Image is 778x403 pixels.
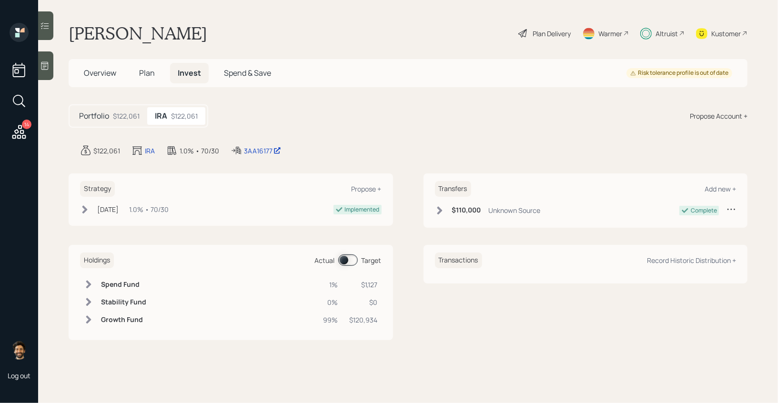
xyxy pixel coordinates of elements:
[323,297,338,307] div: 0%
[139,68,155,78] span: Plan
[84,68,116,78] span: Overview
[244,146,281,156] div: 3AA16177
[350,280,378,290] div: $1,127
[101,298,146,306] h6: Stability Fund
[8,371,30,380] div: Log out
[323,315,338,325] div: 99%
[113,111,140,121] div: $122,061
[93,146,120,156] div: $122,061
[352,184,382,193] div: Propose +
[180,146,219,156] div: 1.0% • 70/30
[350,297,378,307] div: $0
[22,120,31,129] div: 14
[345,205,380,214] div: Implemented
[101,281,146,289] h6: Spend Fund
[79,111,109,121] h5: Portfolio
[656,29,678,39] div: Altruist
[178,68,201,78] span: Invest
[362,255,382,265] div: Target
[690,111,748,121] div: Propose Account +
[101,316,146,324] h6: Growth Fund
[435,252,482,268] h6: Transactions
[489,205,541,215] div: Unknown Source
[435,181,471,197] h6: Transfers
[155,111,167,121] h5: IRA
[323,280,338,290] div: 1%
[705,184,736,193] div: Add new +
[69,23,207,44] h1: [PERSON_NAME]
[711,29,741,39] div: Kustomer
[533,29,571,39] div: Plan Delivery
[80,181,115,197] h6: Strategy
[598,29,622,39] div: Warmer
[315,255,335,265] div: Actual
[129,204,169,214] div: 1.0% • 70/30
[350,315,378,325] div: $120,934
[630,69,728,77] div: Risk tolerance profile is out of date
[691,206,717,215] div: Complete
[224,68,271,78] span: Spend & Save
[97,204,119,214] div: [DATE]
[452,206,481,214] h6: $110,000
[80,252,114,268] h6: Holdings
[10,341,29,360] img: eric-schwartz-headshot.png
[145,146,155,156] div: IRA
[171,111,198,121] div: $122,061
[647,256,736,265] div: Record Historic Distribution +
